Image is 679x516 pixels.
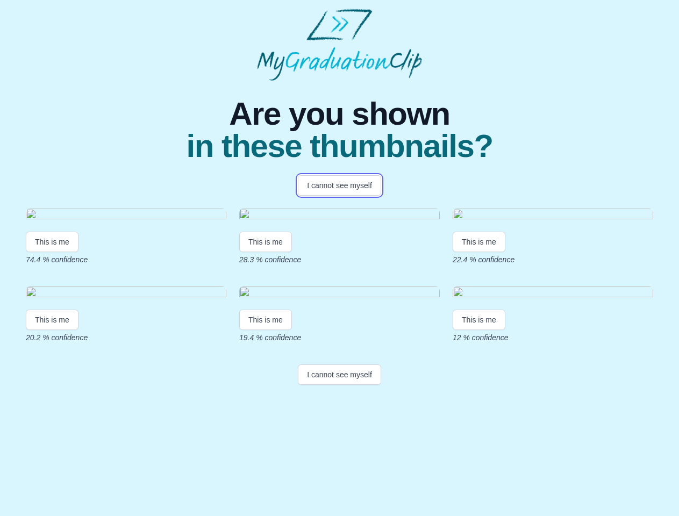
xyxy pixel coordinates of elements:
[453,232,505,252] button: This is me
[26,232,78,252] button: This is me
[257,9,423,81] img: MyGraduationClip
[298,175,381,196] button: I cannot see myself
[26,332,226,343] p: 20.2 % confidence
[239,286,440,301] img: 00b0352cdf7b47d4575f4554285679d8b9340c8c.gif
[239,310,292,330] button: This is me
[239,232,292,252] button: This is me
[26,209,226,223] img: 0182f08a654d07cae405fcddc993bb4857193c85.gif
[239,209,440,223] img: 9af0c1e67e22b740375504b2ed1e366214f6b8d8.gif
[26,310,78,330] button: This is me
[239,332,440,343] p: 19.4 % confidence
[453,209,653,223] img: d882d21e6daaeb2f6a9b07022fb2a53ac3aaf445.gif
[298,364,381,385] button: I cannot see myself
[453,254,653,265] p: 22.4 % confidence
[26,254,226,265] p: 74.4 % confidence
[239,254,440,265] p: 28.3 % confidence
[26,286,226,301] img: 71d5c85c2be92ec657e7b81feeb91fea924a41cd.gif
[453,286,653,301] img: 0e25f32a446655736d871121c585cfb6c0cbe7bd.gif
[186,130,492,162] span: in these thumbnails?
[186,98,492,130] span: Are you shown
[453,332,653,343] p: 12 % confidence
[453,310,505,330] button: This is me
